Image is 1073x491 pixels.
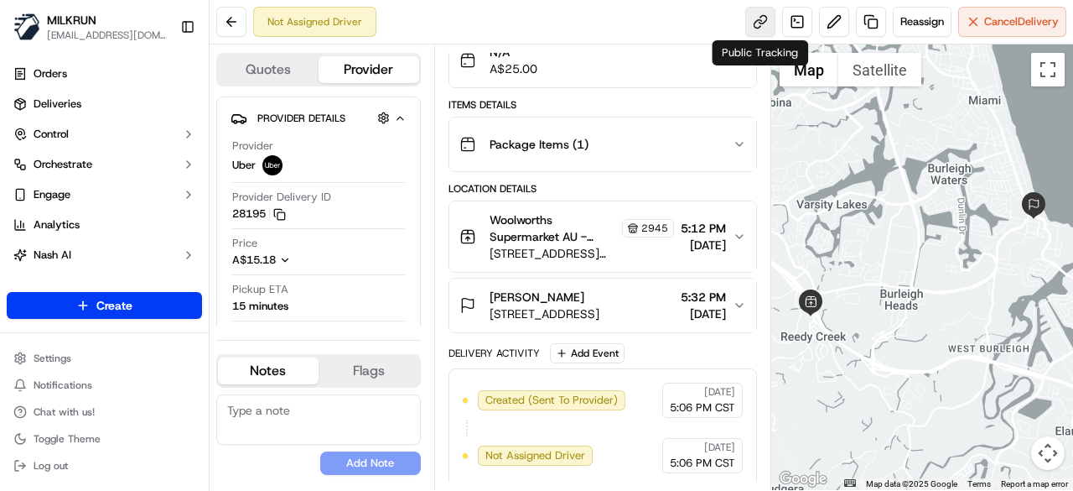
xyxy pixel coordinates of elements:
[232,138,273,154] span: Provider
[218,358,319,384] button: Notes
[218,56,319,83] button: Quotes
[844,479,856,487] button: Keyboard shortcuts
[866,479,957,488] span: Map data ©2025 Google
[775,468,831,490] a: Open this area in Google Maps (opens a new window)
[641,222,668,235] span: 2945
[34,278,114,293] span: Product Catalog
[893,7,951,37] button: Reassign
[670,400,735,415] span: 5:06 PM CST
[7,212,202,238] a: Analytics
[257,112,345,125] span: Provider Details
[775,468,831,490] img: Google
[34,459,68,473] span: Log out
[7,454,202,478] button: Log out
[1031,53,1065,86] button: Toggle fullscreen view
[448,98,757,112] div: Items Details
[449,118,756,171] button: Package Items (1)
[7,181,202,208] button: Engage
[490,212,619,245] span: Woolworths Supermarket AU - [PERSON_NAME] Creek Store Manager
[232,206,286,222] button: 28195
[7,400,202,424] button: Chat with us!
[449,201,756,272] button: Woolworths Supermarket AU - [PERSON_NAME] Creek Store Manager2945[STREET_ADDRESS][PERSON_NAME][PE...
[681,306,726,322] span: [DATE]
[900,14,944,29] span: Reassign
[7,292,202,319] button: Create
[319,56,419,83] button: Provider
[485,393,618,408] span: Created (Sent To Provider)
[490,289,584,306] span: [PERSON_NAME]
[96,297,132,314] span: Create
[7,121,202,148] button: Control
[681,289,726,306] span: 5:32 PM
[448,347,540,360] div: Delivery Activity
[448,182,757,196] div: Location Details
[34,127,69,142] span: Control
[7,427,202,451] button: Toggle Theme
[704,441,735,454] span: [DATE]
[34,432,101,446] span: Toggle Theme
[490,60,537,77] span: A$25.00
[34,248,71,263] span: Nash AI
[232,253,276,267] span: A$15.18
[232,236,257,251] span: Price
[34,352,71,365] span: Settings
[7,7,174,47] button: MILKRUNMILKRUN[EMAIL_ADDRESS][DOMAIN_NAME]
[319,358,419,384] button: Flags
[449,34,756,87] button: N/AA$25.00
[262,155,283,175] img: uber-new-logo.jpeg
[967,479,991,488] a: Terms (opens in new tab)
[7,347,202,370] button: Settings
[232,158,256,173] span: Uber
[232,253,380,268] button: A$15.18
[34,66,67,81] span: Orders
[7,60,202,87] a: Orders
[681,220,726,237] span: 5:12 PM
[7,272,202,299] a: Product Catalog
[1001,479,1068,488] a: Report a map error
[838,53,921,86] button: Show satellite imagery
[550,343,625,363] button: Add Event
[231,104,407,132] button: Provider Details
[958,7,1066,37] button: CancelDelivery
[232,282,288,297] span: Pickup ETA
[490,245,674,262] span: [STREET_ADDRESS][PERSON_NAME][PERSON_NAME]
[490,306,599,322] span: [STREET_ADDRESS]
[485,448,585,463] span: Not Assigned Driver
[449,279,756,332] button: [PERSON_NAME][STREET_ADDRESS]5:32 PM[DATE]
[7,242,202,269] button: Nash AI
[34,187,70,202] span: Engage
[1031,436,1065,470] button: Map camera controls
[34,217,80,232] span: Analytics
[34,405,95,419] span: Chat with us!
[34,379,92,392] span: Notifications
[232,299,288,314] div: 15 minutes
[7,373,202,397] button: Notifications
[780,53,838,86] button: Show street map
[670,456,735,471] span: 5:06 PM CST
[34,97,81,112] span: Deliveries
[704,385,735,399] span: [DATE]
[490,136,588,153] span: Package Items ( 1 )
[681,237,726,253] span: [DATE]
[13,13,40,40] img: MILKRUN
[7,91,202,118] a: Deliveries
[984,14,1059,29] span: Cancel Delivery
[34,157,92,172] span: Orchestrate
[7,151,202,178] button: Orchestrate
[712,40,808,65] div: Public Tracking
[47,29,167,42] button: [EMAIL_ADDRESS][DOMAIN_NAME]
[47,12,96,29] button: MILKRUN
[232,190,331,205] span: Provider Delivery ID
